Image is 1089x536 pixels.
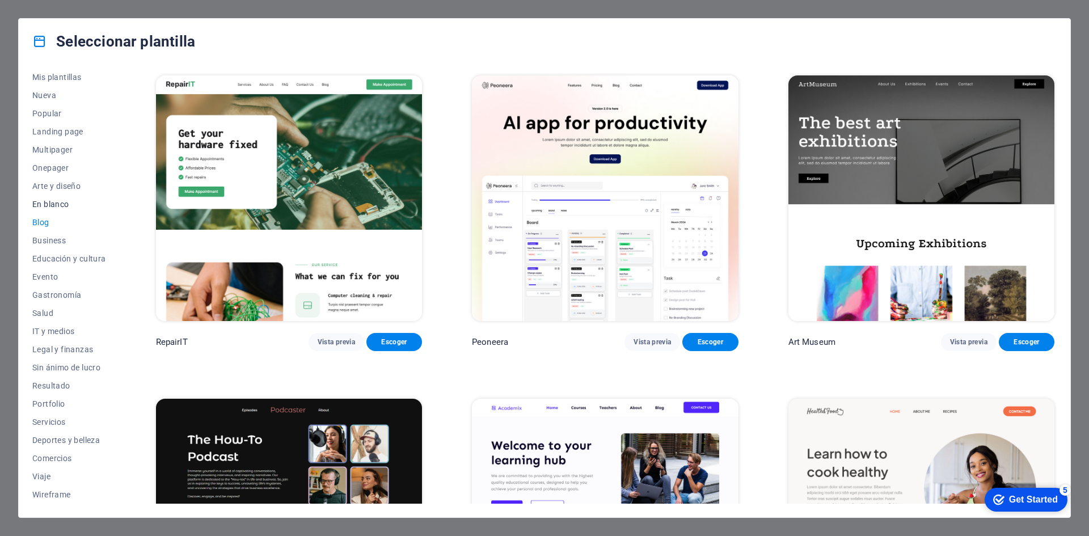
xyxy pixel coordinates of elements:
span: Vista previa [318,337,355,347]
button: Resultado [32,377,106,395]
button: Legal y finanzas [32,340,106,358]
span: Salud [32,309,106,318]
div: Get Started 5 items remaining, 0% complete [9,6,92,29]
span: Sin ánimo de lucro [32,363,106,372]
span: Educación y cultura [32,254,106,263]
button: Arte y diseño [32,177,106,195]
div: 5 [84,2,95,14]
span: Comercios [32,454,106,463]
span: Escoger [1008,337,1045,347]
span: Blog [32,218,106,227]
span: Nueva [32,91,106,100]
span: Landing page [32,127,106,136]
button: Popular [32,104,106,123]
button: Viaje [32,467,106,486]
p: Art Museum [788,336,835,348]
span: Arte y diseño [32,182,106,191]
span: Viaje [32,472,106,481]
div: Get Started [33,12,82,23]
button: Escoger [999,333,1054,351]
span: Deportes y belleza [32,436,106,445]
span: Servicios [32,417,106,427]
img: RepairIT [156,75,422,321]
button: Blog [32,213,106,231]
button: Mis plantillas [32,68,106,86]
button: Vista previa [941,333,997,351]
button: Escoger [682,333,738,351]
button: Evento [32,268,106,286]
button: Wireframe [32,486,106,504]
span: Business [32,236,106,245]
button: Vista previa [624,333,680,351]
button: Landing page [32,123,106,141]
span: Evento [32,272,106,281]
span: Portfolio [32,399,106,408]
button: En blanco [32,195,106,213]
span: En blanco [32,200,106,209]
span: Popular [32,109,106,118]
img: Peoneera [472,75,738,321]
span: Vista previa [950,337,987,347]
button: IT y medios [32,322,106,340]
button: Servicios [32,413,106,431]
button: Comercios [32,449,106,467]
button: Portfolio [32,395,106,413]
p: RepairIT [156,336,188,348]
span: Legal y finanzas [32,345,106,354]
span: Vista previa [634,337,671,347]
button: Educación y cultura [32,250,106,268]
span: Mis plantillas [32,73,106,82]
button: Deportes y belleza [32,431,106,449]
button: Gastronomía [32,286,106,304]
button: Multipager [32,141,106,159]
button: Vista previa [309,333,364,351]
span: Wireframe [32,490,106,499]
span: Escoger [691,337,729,347]
button: Onepager [32,159,106,177]
p: Peoneera [472,336,508,348]
h4: Seleccionar plantilla [32,32,195,50]
button: Salud [32,304,106,322]
span: Escoger [375,337,413,347]
span: Resultado [32,381,106,390]
span: Multipager [32,145,106,154]
span: Gastronomía [32,290,106,299]
button: Business [32,231,106,250]
button: Sin ánimo de lucro [32,358,106,377]
span: IT y medios [32,327,106,336]
span: Onepager [32,163,106,172]
button: Escoger [366,333,422,351]
button: Nueva [32,86,106,104]
img: Art Museum [788,75,1054,321]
